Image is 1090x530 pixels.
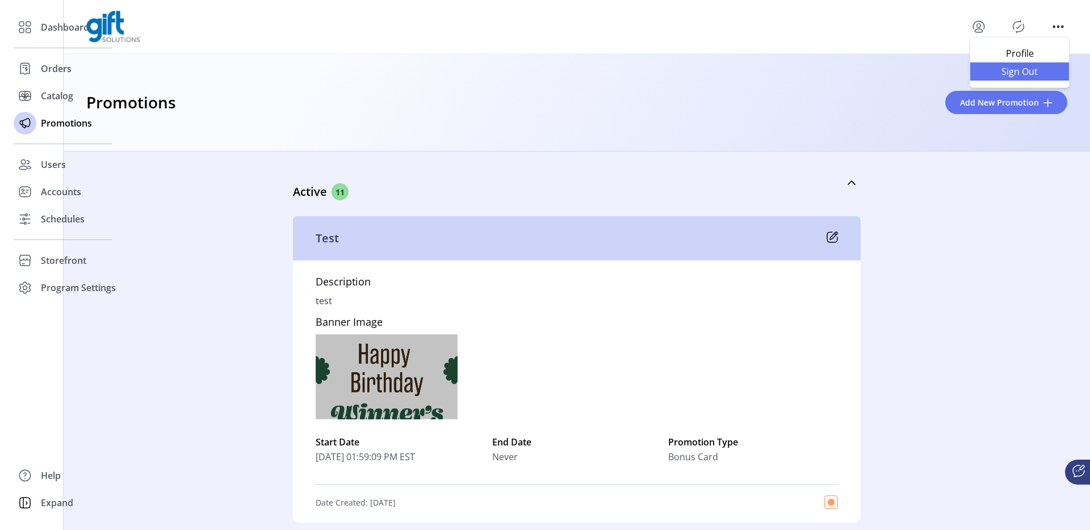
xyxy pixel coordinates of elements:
[293,183,332,200] p: Active
[41,62,72,75] span: Orders
[41,212,85,226] span: Schedules
[86,90,176,115] h3: Promotions
[1009,18,1028,36] button: Publisher Panel
[41,281,116,295] span: Program Settings
[41,89,73,103] span: Catalog
[41,20,89,34] span: Dashboard
[41,469,61,482] span: Help
[945,91,1067,114] button: Add New Promotion
[41,254,86,267] span: Storefront
[977,49,1062,58] span: Profile
[316,230,339,247] p: Test
[970,18,988,36] button: menu
[316,274,371,294] h5: Description
[41,116,92,130] span: Promotions
[970,44,1069,62] a: Profile
[86,11,140,43] img: logo
[970,62,1069,81] li: Sign Out
[316,450,485,464] span: [DATE] 01:59:09 PM EST
[1049,18,1067,36] button: menu
[668,450,718,464] span: Bonus Card
[41,158,66,171] span: Users
[492,450,518,464] span: Never
[332,183,349,200] span: 11
[293,158,861,207] a: Active11
[316,294,332,308] p: test
[960,96,1039,108] span: Add New Promotion
[977,67,1062,76] span: Sign Out
[316,435,485,449] label: Start Date
[316,314,458,334] h5: Banner Image
[41,496,73,510] span: Expand
[41,185,81,199] span: Accounts
[492,435,662,449] label: End Date
[668,435,838,449] label: Promotion Type
[316,334,458,419] img: 30bb1545-9066-4a9c-9d51-eaa6a734cb39.png
[316,497,396,508] p: Date Created: [DATE]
